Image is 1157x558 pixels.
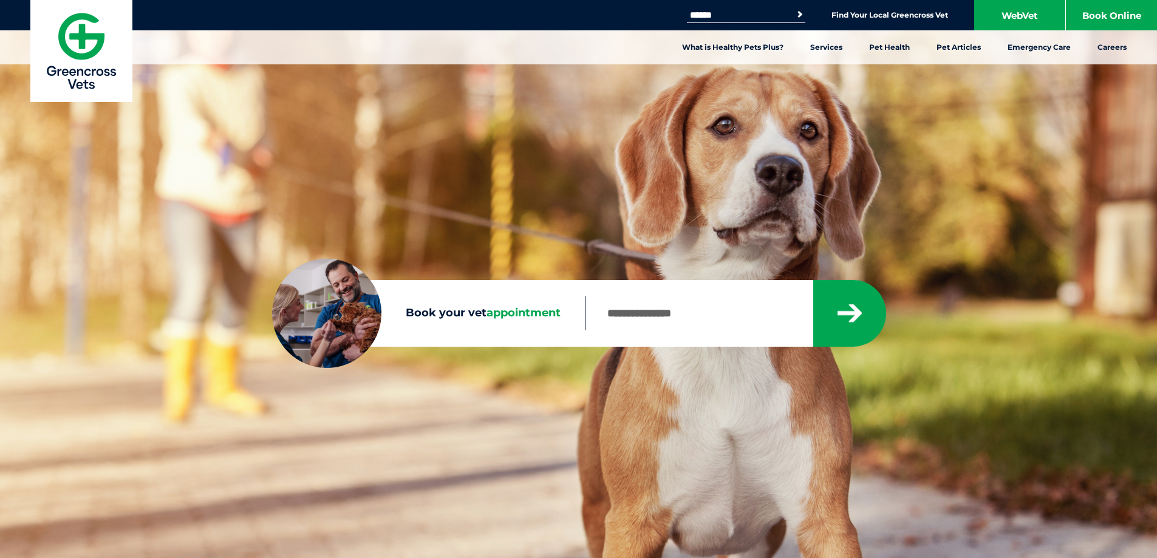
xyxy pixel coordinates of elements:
[923,30,994,64] a: Pet Articles
[1084,30,1140,64] a: Careers
[797,30,856,64] a: Services
[669,30,797,64] a: What is Healthy Pets Plus?
[994,30,1084,64] a: Emergency Care
[272,304,585,322] label: Book your vet
[794,9,806,21] button: Search
[831,10,948,20] a: Find Your Local Greencross Vet
[856,30,923,64] a: Pet Health
[486,306,561,319] span: appointment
